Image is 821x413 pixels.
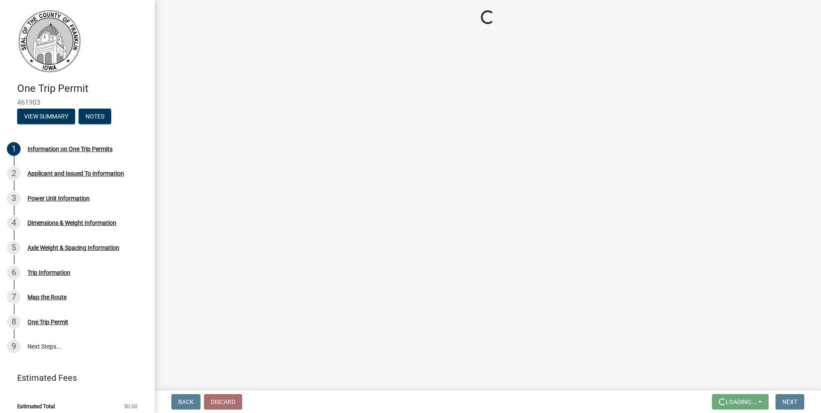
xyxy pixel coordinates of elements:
[27,294,67,300] div: Map the Route
[7,266,21,279] div: 6
[7,167,21,180] div: 2
[27,146,113,152] div: Information on One Trip Permits
[27,170,124,176] div: Applicant and Issued To Information
[79,113,111,120] wm-modal-confirm: Notes
[17,109,75,124] button: View Summary
[17,404,55,409] span: Estimated Total
[726,398,757,405] span: Loading...
[17,9,82,73] img: Franklin County, Iowa
[27,319,68,325] div: One Trip Permit
[712,394,769,410] button: Loading...
[27,195,90,201] div: Power Unit Information
[7,241,21,255] div: 5
[7,216,21,230] div: 4
[171,394,201,410] button: Back
[178,398,194,405] span: Back
[204,394,242,410] button: Discard
[79,109,111,124] button: Notes
[17,98,137,106] span: 461903
[17,113,75,120] wm-modal-confirm: Summary
[7,142,21,156] div: 1
[775,394,804,410] button: Next
[7,315,21,329] div: 8
[124,404,137,409] span: $0.00
[7,340,21,353] div: 9
[27,245,119,251] div: Axle Weight & Spacing Information
[27,270,70,276] div: Trip Information
[7,191,21,205] div: 3
[782,398,797,405] span: Next
[17,82,148,95] h4: One Trip Permit
[7,290,21,304] div: 7
[7,369,141,386] a: Estimated Fees
[27,220,116,226] div: Dimensions & Weight Information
